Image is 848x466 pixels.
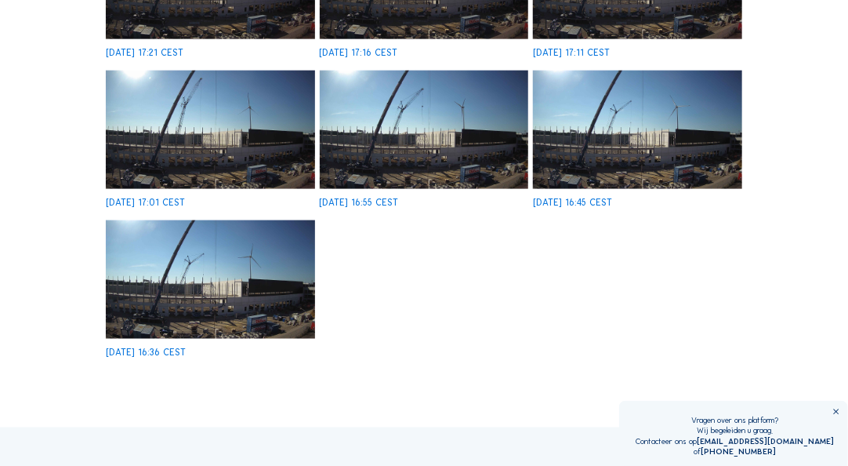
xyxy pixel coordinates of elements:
[106,49,183,58] div: [DATE] 17:21 CEST
[320,71,529,189] img: image_52782568
[701,446,777,457] a: [PHONE_NUMBER]
[106,220,315,339] img: image_52782163
[106,198,185,208] div: [DATE] 17:01 CEST
[320,198,399,208] div: [DATE] 16:55 CEST
[533,71,742,189] img: image_52782302
[106,348,186,358] div: [DATE] 16:36 CEST
[636,436,835,447] div: Contacteer ons op
[533,49,610,58] div: [DATE] 17:11 CEST
[320,49,398,58] div: [DATE] 17:16 CEST
[636,446,835,457] div: of
[533,198,612,208] div: [DATE] 16:45 CEST
[106,71,315,189] img: image_52782847
[636,425,835,436] div: Wij begeleiden u graag.
[636,415,835,426] div: Vragen over ons platform?
[698,436,835,446] a: [EMAIL_ADDRESS][DOMAIN_NAME]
